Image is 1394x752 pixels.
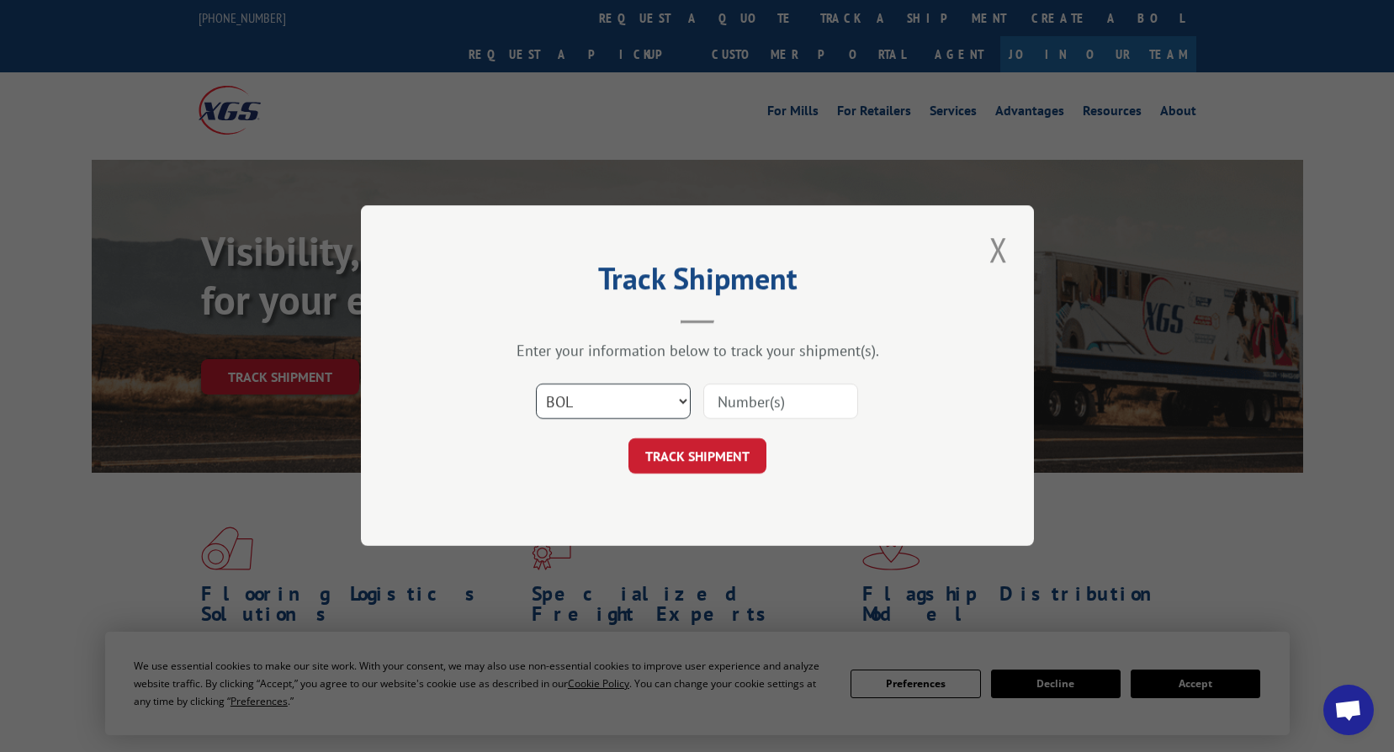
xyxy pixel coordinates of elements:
h2: Track Shipment [445,267,950,299]
div: Enter your information below to track your shipment(s). [445,342,950,361]
a: Open chat [1323,685,1374,735]
button: Close modal [984,226,1013,273]
input: Number(s) [703,384,858,420]
button: TRACK SHIPMENT [628,439,766,474]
